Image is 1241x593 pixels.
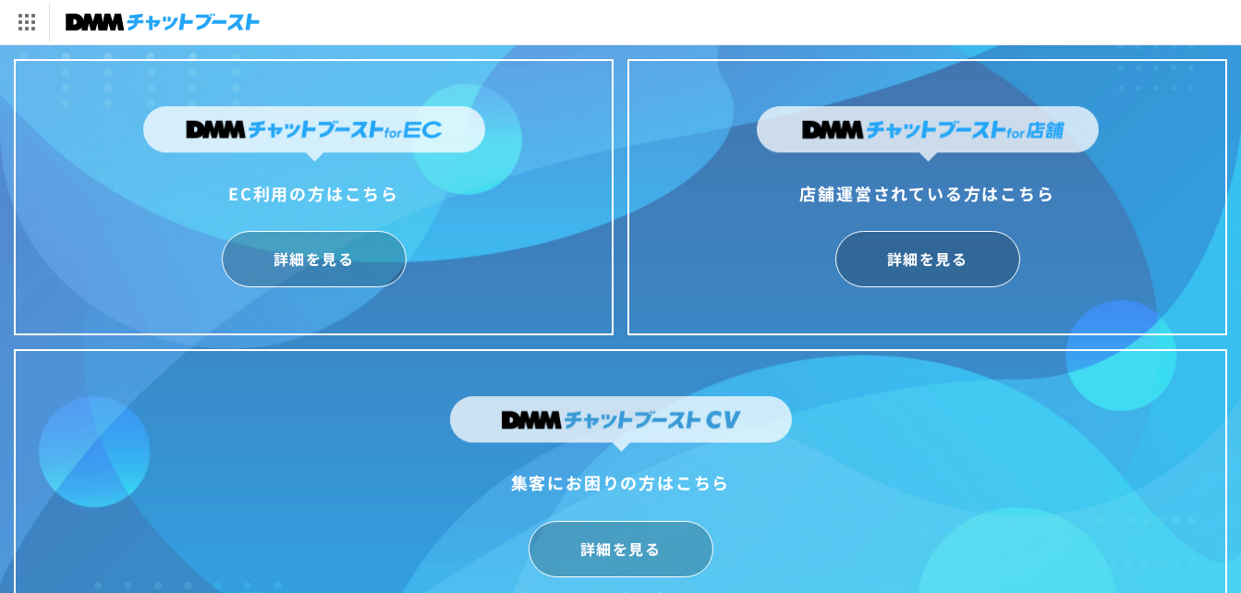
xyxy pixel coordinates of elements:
[835,231,1020,287] a: 詳細を見る
[222,231,407,287] a: 詳細を見る
[66,9,260,35] img: チャットブースト
[757,178,1099,208] div: 店舗運営されている方はこちら
[450,396,792,452] img: DMMチャットブーストCV
[143,178,485,208] div: EC利用の方はこちら
[757,106,1099,162] img: DMMチャットブーストfor店舗
[529,521,713,577] a: 詳細を見る
[450,467,792,497] div: 集客にお困りの方はこちら
[143,106,485,162] img: DMMチャットブーストforEC
[3,3,49,42] img: サービス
